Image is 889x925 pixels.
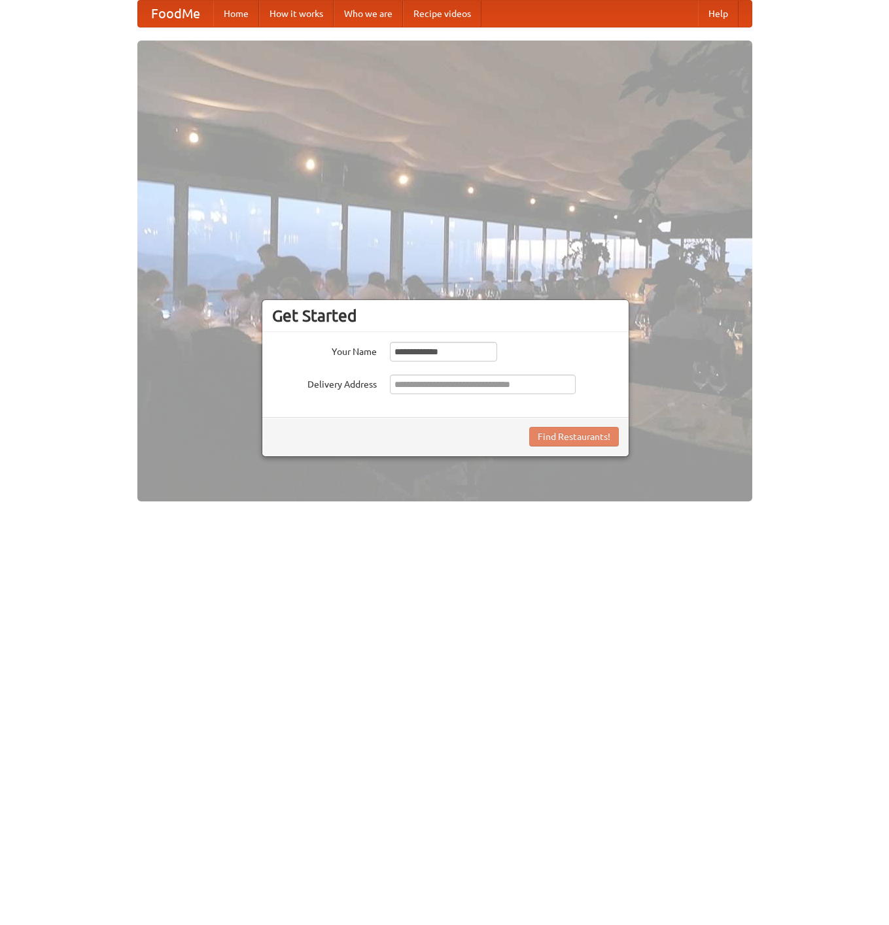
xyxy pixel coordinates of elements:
[213,1,259,27] a: Home
[272,306,619,326] h3: Get Started
[272,375,377,391] label: Delivery Address
[698,1,739,27] a: Help
[334,1,403,27] a: Who we are
[138,1,213,27] a: FoodMe
[259,1,334,27] a: How it works
[529,427,619,446] button: Find Restaurants!
[403,1,481,27] a: Recipe videos
[272,342,377,358] label: Your Name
